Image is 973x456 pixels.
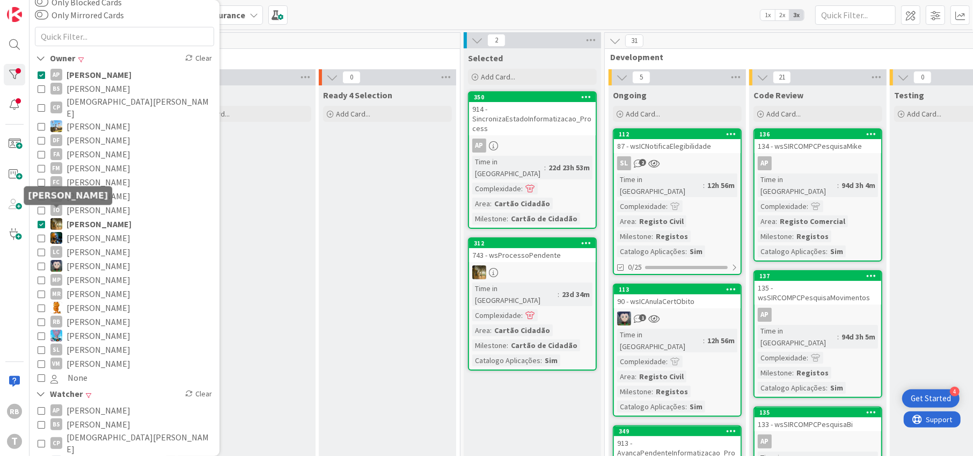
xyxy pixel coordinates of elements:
span: Support [23,2,49,15]
div: AP [755,156,881,170]
span: : [652,386,653,397]
button: AP [PERSON_NAME] [38,68,211,82]
div: Watcher [35,387,84,401]
div: 12h 56m [705,335,737,346]
div: Clear [183,52,214,65]
div: IO [50,204,62,216]
div: Milestone [472,213,507,225]
div: Catalogo Aplicações [758,245,826,257]
span: : [652,230,653,242]
div: Area [617,371,635,382]
button: JC [PERSON_NAME] [38,217,211,231]
img: RL [50,302,62,314]
span: [PERSON_NAME] [67,259,130,273]
span: : [544,162,546,173]
div: Time in [GEOGRAPHIC_DATA] [758,173,837,197]
div: Registos [653,230,691,242]
div: 112 [614,129,741,139]
span: [PERSON_NAME] [67,301,130,315]
div: 350 [474,93,596,101]
img: JC [472,265,486,279]
span: [DEMOGRAPHIC_DATA][PERSON_NAME] [67,431,211,455]
button: DF [PERSON_NAME] [38,133,211,147]
button: AP [PERSON_NAME] [38,403,211,417]
div: Complexidade [617,200,666,212]
div: 11287 - wsICNotificaElegibilidade [614,129,741,153]
div: AP [50,404,62,416]
div: AP [758,156,772,170]
span: : [635,215,637,227]
div: Catalogo Aplicações [617,401,685,412]
span: : [837,179,839,191]
div: Time in [GEOGRAPHIC_DATA] [617,329,703,352]
span: 21 [773,71,791,84]
div: CP [50,102,62,113]
button: JC [PERSON_NAME] [38,231,211,245]
span: 0 [342,71,361,84]
div: VM [50,358,62,370]
img: SF [50,330,62,342]
div: LC [50,246,62,258]
a: 312743 - wsProcessoPendenteJCTime in [GEOGRAPHIC_DATA]:23d 34mComplexidade:Area:Cartão CidadãoMil... [468,237,597,371]
div: Area [758,215,776,227]
button: MR [PERSON_NAME] [38,287,211,301]
button: FM [PERSON_NAME] [38,161,211,175]
div: Time in [GEOGRAPHIC_DATA] [472,156,544,179]
span: [PERSON_NAME] [67,343,130,357]
span: [PERSON_NAME] [67,119,130,133]
button: Only Mirrored Cards [35,10,48,20]
img: DG [50,120,62,132]
div: Time in [GEOGRAPHIC_DATA] [472,283,558,306]
div: FM [50,162,62,174]
span: [PERSON_NAME] [67,203,130,217]
div: Get Started [911,393,951,404]
span: : [558,288,559,300]
div: Catalogo Aplicações [617,245,685,257]
div: Time in [GEOGRAPHIC_DATA] [617,173,703,197]
button: CP [DEMOGRAPHIC_DATA][PERSON_NAME] [38,96,211,119]
span: Testing [894,90,924,100]
div: Catalogo Aplicações [472,354,540,366]
span: Ready 4 Selection [323,90,392,100]
span: : [776,215,777,227]
span: [PERSON_NAME] [67,273,130,287]
div: Sim [687,401,705,412]
div: 22d 23h 53m [546,162,592,173]
div: 350 [469,92,596,102]
a: 350914 - SincronizaEstadoInformatizacao_ProcessAPTime in [GEOGRAPHIC_DATA]:22d 23h 53mComplexidad... [468,91,597,229]
div: Catalogo Aplicações [758,382,826,394]
div: Clear [183,387,214,401]
div: AP [758,435,772,448]
button: None [38,371,211,385]
input: Quick Filter... [815,5,896,25]
span: : [685,245,687,257]
span: Add Card... [626,109,660,119]
span: : [521,183,523,194]
img: JC [50,232,62,244]
div: BS [50,83,62,95]
div: 12h 56m [705,179,737,191]
span: [PERSON_NAME] [67,315,130,329]
span: : [837,331,839,343]
div: 350914 - SincronizaEstadoInformatizacao_Process [469,92,596,135]
a: 11390 - wsICAnulaCertObitoLSTime in [GEOGRAPHIC_DATA]:12h 56mComplexidade:Area:Registo CivilMiles... [613,284,742,417]
span: 2 [487,34,506,47]
div: Complexidade [758,352,807,364]
img: LS [50,260,62,272]
span: [PERSON_NAME] [67,217,131,231]
span: 1x [760,10,775,20]
div: 743 - wsProcessoPendente [469,248,596,262]
span: : [685,401,687,412]
span: Upstream [39,52,447,62]
div: 312 [474,240,596,247]
div: 312 [469,238,596,248]
div: 349 [614,426,741,436]
div: Registo Civil [637,215,686,227]
div: Registos [794,367,831,379]
div: Milestone [617,386,652,397]
div: Cartão Cidadão [492,324,553,336]
span: 5 [632,71,650,84]
div: 87 - wsICNotificaElegibilidade [614,139,741,153]
div: Sim [828,382,846,394]
span: 31 [625,34,643,47]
